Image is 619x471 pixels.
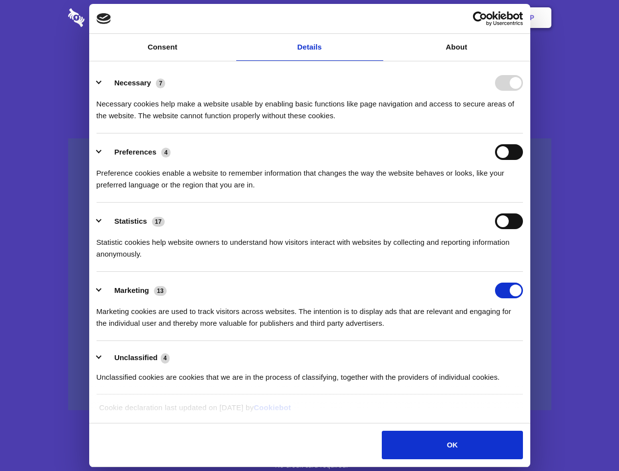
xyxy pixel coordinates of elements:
a: About [383,34,530,61]
div: Statistic cookies help website owners to understand how visitors interact with websites by collec... [97,229,523,260]
a: Cookiebot [254,403,291,412]
label: Marketing [114,286,149,294]
label: Necessary [114,78,151,87]
div: Necessary cookies help make a website usable by enabling basic functions like page navigation and... [97,91,523,122]
button: Unclassified (4) [97,352,176,364]
label: Statistics [114,217,147,225]
span: 17 [152,217,165,227]
h1: Eliminate Slack Data Loss. [68,44,551,79]
a: Wistia video thumbnail [68,138,551,411]
a: Pricing [288,2,330,33]
a: Login [445,2,487,33]
span: 4 [161,353,170,363]
img: logo [97,13,111,24]
a: Usercentrics Cookiebot - opens in a new window [437,11,523,26]
button: Statistics (17) [97,213,171,229]
a: Details [236,34,383,61]
button: OK [382,431,522,459]
iframe: Drift Widget Chat Controller [570,422,607,459]
span: 7 [156,78,165,88]
span: 4 [161,148,171,157]
label: Preferences [114,148,156,156]
h4: Auto-redaction of sensitive data, encrypted data sharing and self-destructing private chats. Shar... [68,89,551,122]
button: Necessary (7) [97,75,172,91]
div: Cookie declaration last updated on [DATE] by [92,402,527,421]
button: Marketing (13) [97,283,173,298]
a: Contact [397,2,443,33]
img: logo-wordmark-white-trans-d4663122ce5f474addd5e946df7df03e33cb6a1c49d2221995e7729f52c070b2.svg [68,8,152,27]
a: Consent [89,34,236,61]
span: 13 [154,286,167,296]
div: Unclassified cookies are cookies that we are in the process of classifying, together with the pro... [97,364,523,383]
div: Preference cookies enable a website to remember information that changes the way the website beha... [97,160,523,191]
div: Marketing cookies are used to track visitors across websites. The intention is to display ads tha... [97,298,523,329]
button: Preferences (4) [97,144,177,160]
